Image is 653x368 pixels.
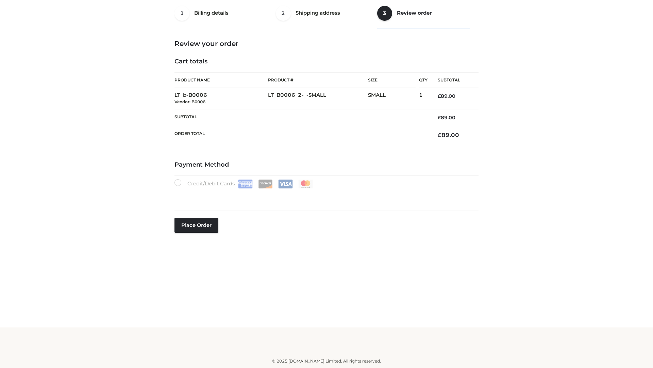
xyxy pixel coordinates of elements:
[438,132,441,138] span: £
[174,126,428,144] th: Order Total
[174,88,268,109] td: LT_b-B0006
[174,218,218,233] button: Place order
[438,132,459,138] bdi: 89.00
[174,161,479,169] h4: Payment Method
[438,114,441,121] span: £
[438,114,455,121] bdi: 89.00
[174,40,479,48] h3: Review your order
[179,191,474,199] iframe: Secure card payment input frame
[268,88,368,109] td: LT_B0006_2-_-SMALL
[298,180,313,188] img: Mastercard
[419,72,428,88] th: Qty
[174,99,205,104] small: Vendor: B0006
[438,93,455,99] bdi: 89.00
[238,180,253,188] img: Amex
[174,58,479,65] h4: Cart totals
[419,88,428,109] td: 1
[174,109,428,126] th: Subtotal
[438,93,441,99] span: £
[258,180,273,188] img: Discover
[368,88,419,109] td: SMALL
[278,180,293,188] img: Visa
[268,72,368,88] th: Product #
[174,72,268,88] th: Product Name
[368,73,416,88] th: Size
[428,73,479,88] th: Subtotal
[101,358,552,365] div: © 2025 [DOMAIN_NAME] Limited. All rights reserved.
[174,179,314,188] label: Credit/Debit Cards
